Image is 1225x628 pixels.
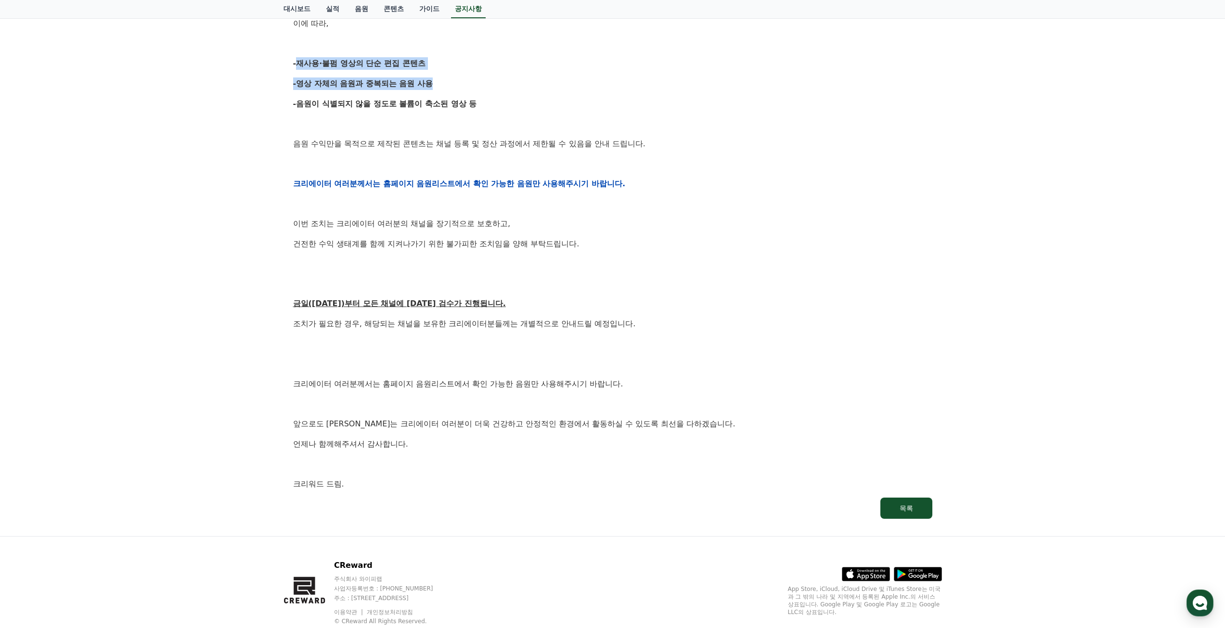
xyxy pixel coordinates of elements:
a: 이용약관 [334,609,364,615]
p: 이번 조치는 크리에이터 여러분의 채널을 장기적으로 보호하고, [293,218,932,230]
span: 홈 [30,320,36,327]
span: 대화 [88,320,100,328]
p: App Store, iCloud, iCloud Drive 및 iTunes Store는 미국과 그 밖의 나라 및 지역에서 등록된 Apple Inc.의 서비스 상표입니다. Goo... [788,585,942,616]
a: 대화 [64,305,124,329]
a: 설정 [124,305,185,329]
p: 사업자등록번호 : [PHONE_NUMBER] [334,585,451,592]
a: 홈 [3,305,64,329]
p: 건전한 수익 생태계를 함께 지켜나가기 위한 불가피한 조치임을 양해 부탁드립니다. [293,238,932,250]
strong: -재사용·불펌 영상의 단순 편집 콘텐츠 [293,59,426,68]
div: 목록 [900,503,913,513]
p: 주소 : [STREET_ADDRESS] [334,594,451,602]
p: CReward [334,560,451,571]
span: 설정 [149,320,160,327]
p: 조치가 필요한 경우, 해당되는 채널을 보유한 크리에이터분들께는 개별적으로 안내드릴 예정입니다. [293,318,932,330]
button: 목록 [880,498,932,519]
p: 크리에이터 여러분께서는 홈페이지 음원리스트에서 확인 가능한 음원만 사용해주시기 바랍니다. [293,378,932,390]
p: 언제나 함께해주셔서 감사합니다. [293,438,932,450]
strong: -음원이 식별되지 않을 정도로 볼륨이 축소된 영상 등 [293,99,477,108]
p: 앞으로도 [PERSON_NAME]는 크리에이터 여러분이 더욱 건강하고 안정적인 환경에서 활동하실 수 있도록 최선을 다하겠습니다. [293,418,932,430]
p: © CReward All Rights Reserved. [334,617,451,625]
a: 개인정보처리방침 [367,609,413,615]
p: 크리워드 드림. [293,478,932,490]
p: 주식회사 와이피랩 [334,575,451,583]
strong: -영상 자체의 음원과 중복되는 음원 사용 [293,79,433,88]
p: 음원 수익만을 목적으로 제작된 콘텐츠는 채널 등록 및 정산 과정에서 제한될 수 있음을 안내 드립니다. [293,138,932,150]
strong: 크리에이터 여러분께서는 홈페이지 음원리스트에서 확인 가능한 음원만 사용해주시기 바랍니다. [293,179,626,188]
a: 목록 [293,498,932,519]
p: 이에 따라, [293,17,932,30]
u: 금일([DATE])부터 모든 채널에 [DATE] 검수가 진행됩니다. [293,299,506,308]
